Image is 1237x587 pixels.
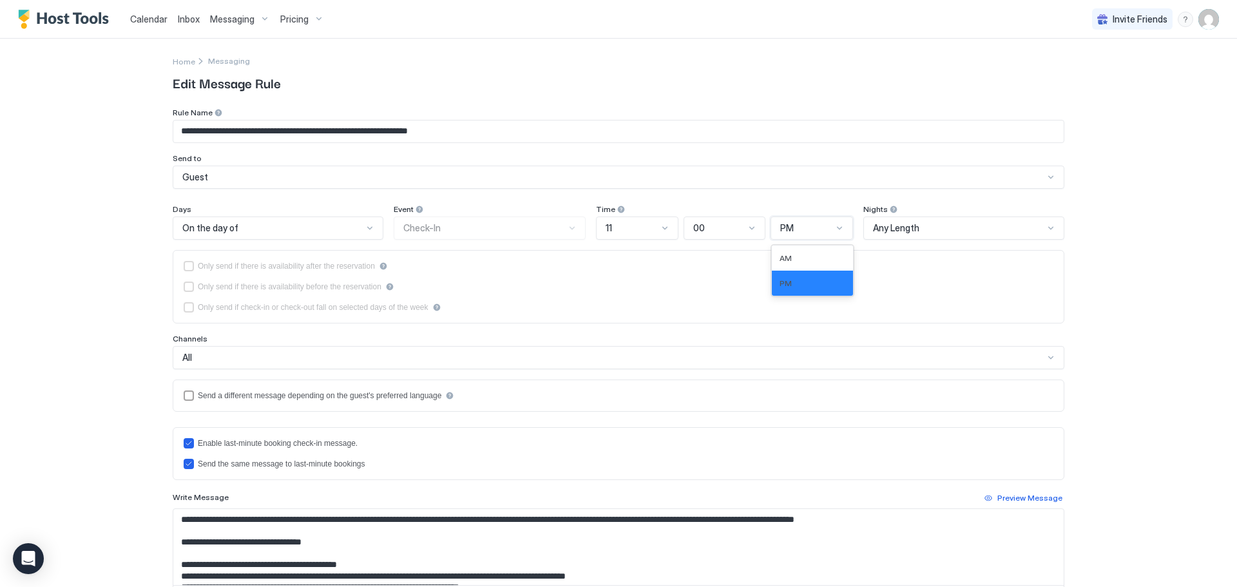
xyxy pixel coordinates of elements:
[198,459,365,468] div: Send the same message to last-minute bookings
[198,439,358,448] div: Enable last-minute booking check-in message.
[182,352,192,363] span: All
[130,12,168,26] a: Calendar
[606,222,612,234] span: 11
[198,282,381,291] div: Only send if there is availability before the reservation
[280,14,309,25] span: Pricing
[178,12,200,26] a: Inbox
[173,54,195,68] a: Home
[394,204,414,214] span: Event
[173,73,1064,92] span: Edit Message Rule
[1178,12,1193,27] div: menu
[173,54,195,68] div: Breadcrumb
[130,14,168,24] span: Calendar
[210,14,254,25] span: Messaging
[208,56,250,66] div: Breadcrumb
[184,261,1053,271] div: afterReservation
[780,222,794,234] span: PM
[184,302,1053,313] div: isLimited
[173,57,195,66] span: Home
[863,204,888,214] span: Nights
[983,490,1064,506] button: Preview Message
[178,14,200,24] span: Inbox
[13,543,44,574] div: Open Intercom Messenger
[873,222,919,234] span: Any Length
[173,204,191,214] span: Days
[198,303,428,312] div: Only send if check-in or check-out fall on selected days of the week
[198,391,441,400] div: Send a different message depending on the guest's preferred language
[173,153,202,163] span: Send to
[184,282,1053,292] div: beforeReservation
[184,390,1053,401] div: languagesEnabled
[780,278,792,288] span: PM
[173,108,213,117] span: Rule Name
[596,204,615,214] span: Time
[184,438,1053,448] div: lastMinuteMessageEnabled
[997,492,1062,504] div: Preview Message
[208,56,250,66] span: Messaging
[1113,14,1167,25] span: Invite Friends
[173,334,207,343] span: Channels
[173,120,1064,142] input: Input Field
[184,459,1053,469] div: lastMinuteMessageIsTheSame
[182,222,238,234] span: On the day of
[780,253,792,263] span: AM
[173,509,1064,585] textarea: Input Field
[198,262,375,271] div: Only send if there is availability after the reservation
[173,492,229,502] span: Write Message
[18,10,115,29] a: Host Tools Logo
[693,222,705,234] span: 00
[1198,9,1219,30] div: User profile
[182,171,208,183] span: Guest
